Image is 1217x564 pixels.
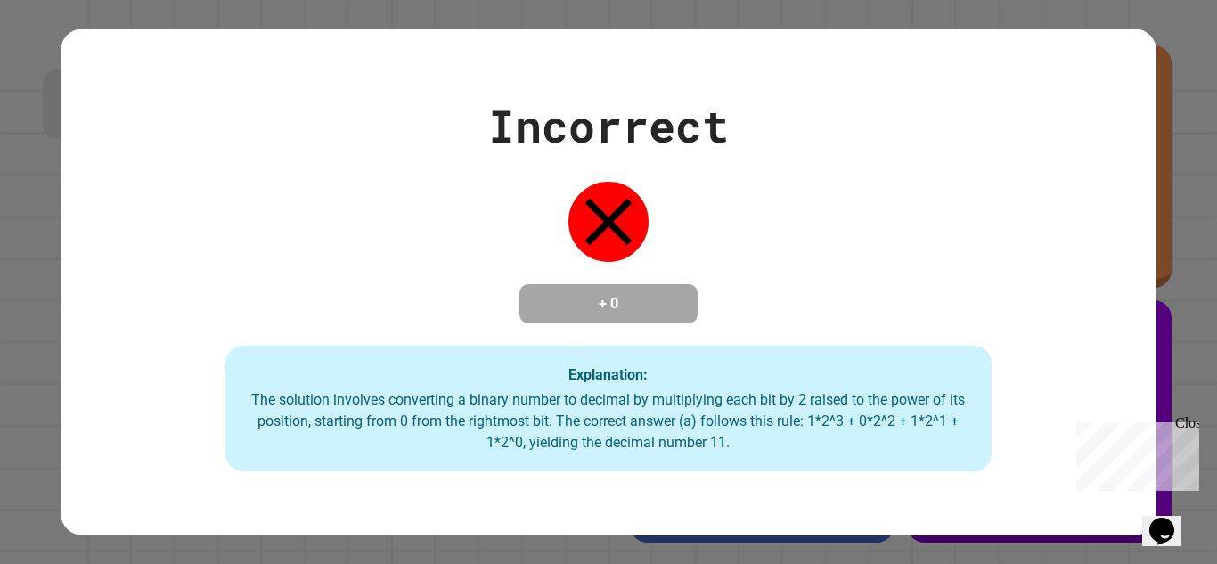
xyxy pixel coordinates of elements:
[537,293,680,315] h4: + 0
[243,389,975,454] div: The solution involves converting a binary number to decimal by multiplying each bit by 2 raised t...
[1142,493,1199,546] iframe: chat widget
[488,93,729,159] div: Incorrect
[7,7,123,113] div: Chat with us now!Close
[568,365,648,382] strong: Explanation:
[1069,415,1199,491] iframe: chat widget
